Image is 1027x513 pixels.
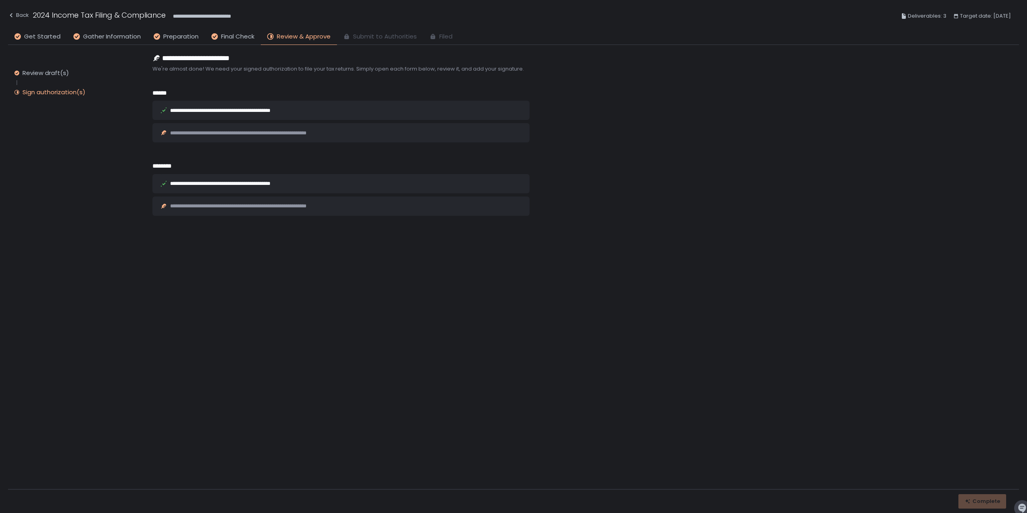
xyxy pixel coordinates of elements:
span: Gather Information [83,32,141,41]
span: Deliverables: 3 [908,11,946,21]
span: Submit to Authorities [353,32,417,41]
button: Back [8,10,29,23]
span: Get Started [24,32,61,41]
div: Back [8,10,29,20]
span: Review & Approve [277,32,331,41]
div: Sign authorization(s) [22,88,85,96]
span: Preparation [163,32,199,41]
div: Review draft(s) [22,69,69,77]
h1: 2024 Income Tax Filing & Compliance [33,10,166,20]
span: Target date: [DATE] [960,11,1011,21]
span: Filed [439,32,453,41]
span: Final Check [221,32,254,41]
span: We're almost done! We need your signed authorization to file your tax returns. Simply open each f... [152,65,530,73]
